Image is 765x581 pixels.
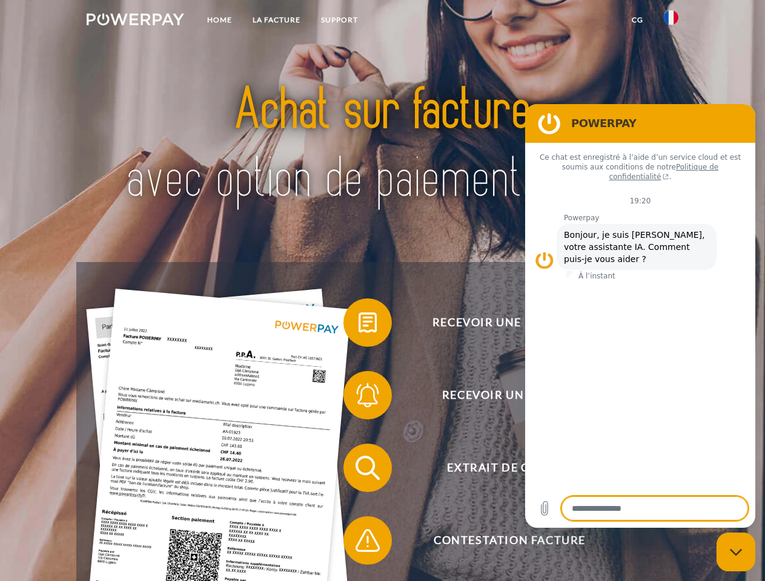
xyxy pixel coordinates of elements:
[361,516,658,565] span: Contestation Facture
[311,9,368,31] a: Support
[116,58,649,232] img: title-powerpay_fr.svg
[361,444,658,492] span: Extrait de compte
[621,9,654,31] a: CG
[664,10,678,25] img: fr
[525,104,755,528] iframe: Fenêtre de messagerie
[353,380,383,410] img: qb_bell.svg
[343,371,658,419] button: Recevoir un rappel?
[343,444,658,492] button: Extrait de compte
[343,298,658,347] button: Recevoir une facture ?
[361,298,658,347] span: Recevoir une facture ?
[353,453,383,483] img: qb_search.svg
[717,533,755,571] iframe: Bouton de lancement de la fenêtre de messagerie, conversation en cours
[353,307,383,338] img: qb_bill.svg
[361,371,658,419] span: Recevoir un rappel?
[197,9,242,31] a: Home
[353,525,383,556] img: qb_warning.svg
[87,13,184,25] img: logo-powerpay-white.svg
[242,9,311,31] a: LA FACTURE
[343,516,658,565] button: Contestation Facture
